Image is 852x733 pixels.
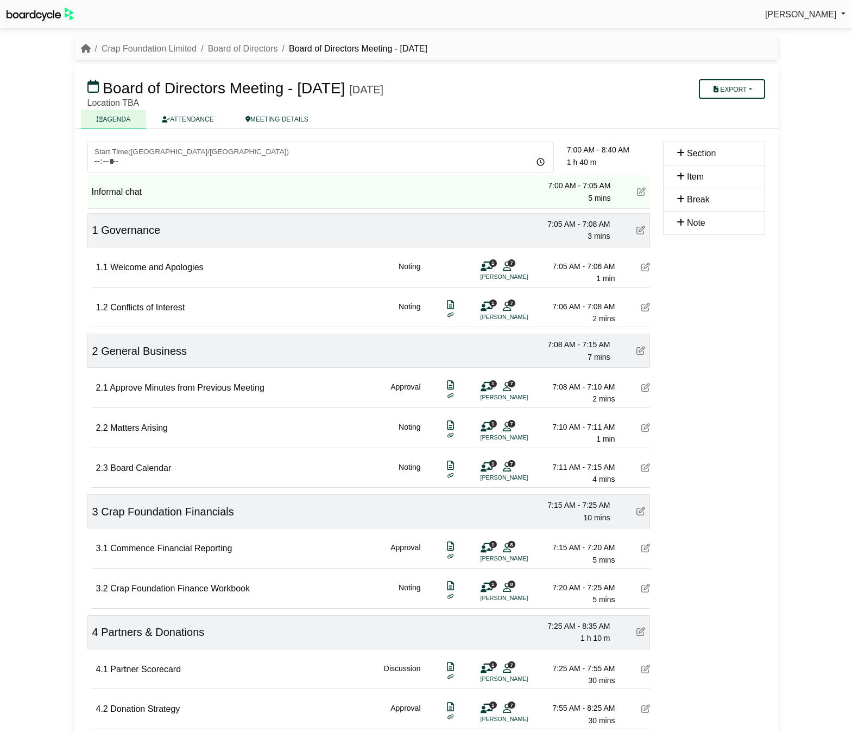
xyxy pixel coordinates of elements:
[539,582,615,594] div: 7:20 AM - 7:25 AM
[508,581,515,588] span: 8
[101,626,204,638] span: Partners & Donations
[481,554,562,563] li: [PERSON_NAME]
[481,594,562,603] li: [PERSON_NAME]
[96,263,108,272] span: 1.1
[535,180,611,192] div: 7:00 AM - 7:05 AM
[508,299,515,307] span: 7
[687,218,705,227] span: Note
[592,475,615,483] span: 4 mins
[489,299,497,307] span: 1
[384,662,421,687] div: Discussion
[102,44,197,53] a: Crap Foundation Limited
[81,42,427,56] nav: breadcrumb
[534,620,610,632] div: 7:25 AM - 8:35 AM
[110,263,203,272] span: Welcome and Apologies
[110,303,185,312] span: Conflicts of Interest
[481,272,562,282] li: [PERSON_NAME]
[596,435,615,443] span: 1 min
[567,158,596,167] span: 1 h 40 m
[96,423,108,432] span: 2.2
[539,662,615,674] div: 7:25 AM - 7:55 AM
[588,194,610,202] span: 5 mins
[110,544,232,553] span: Commence Financial Reporting
[508,541,515,548] span: 8
[534,339,610,350] div: 7:08 AM - 7:15 AM
[101,224,160,236] span: Governance
[580,634,610,642] span: 1 h 10 m
[481,674,562,684] li: [PERSON_NAME]
[481,473,562,482] li: [PERSON_NAME]
[699,79,765,99] button: Export
[588,716,615,725] span: 30 mins
[481,313,562,322] li: [PERSON_NAME]
[539,301,615,313] div: 7:06 AM - 7:08 AM
[508,460,515,467] span: 7
[489,702,497,709] span: 1
[87,98,140,107] span: Location TBA
[399,421,420,445] div: Noting
[390,541,420,566] div: Approval
[110,704,180,713] span: Donation Strategy
[110,463,171,473] span: Board Calendar
[583,513,610,522] span: 10 mins
[687,149,716,158] span: Section
[96,303,108,312] span: 1.2
[399,582,420,606] div: Noting
[489,460,497,467] span: 1
[539,541,615,553] div: 7:15 AM - 7:20 AM
[7,8,74,21] img: BoardcycleBlackGreen-aaafeed430059cb809a45853b8cf6d952af9d84e6e89e1f1685b34bfd5cb7d64.svg
[96,383,108,392] span: 2.1
[588,232,610,240] span: 3 mins
[588,353,610,361] span: 7 mins
[110,584,250,593] span: Crap Foundation Finance Workbook
[765,8,845,22] a: [PERSON_NAME]
[92,224,98,236] span: 1
[110,383,264,392] span: Approve Minutes from Previous Meeting
[539,702,615,714] div: 7:55 AM - 8:25 AM
[399,461,420,486] div: Noting
[92,626,98,638] span: 4
[539,381,615,393] div: 7:08 AM - 7:10 AM
[765,10,837,19] span: [PERSON_NAME]
[687,172,704,181] span: Item
[96,704,108,713] span: 4.2
[399,260,420,285] div: Noting
[508,420,515,427] span: 7
[508,259,515,266] span: 7
[146,110,229,129] a: ATTENDANCE
[208,44,278,53] a: Board of Directors
[92,345,98,357] span: 2
[278,42,427,56] li: Board of Directors Meeting - [DATE]
[508,702,515,709] span: 7
[399,301,420,325] div: Noting
[489,380,497,387] span: 1
[489,581,497,588] span: 1
[592,556,615,564] span: 5 mins
[534,218,610,230] div: 7:05 AM - 7:08 AM
[390,381,420,405] div: Approval
[508,380,515,387] span: 7
[110,665,181,674] span: Partner Scorecard
[592,314,615,323] span: 2 mins
[687,195,710,204] span: Break
[489,420,497,427] span: 1
[481,393,562,402] li: [PERSON_NAME]
[349,83,383,96] div: [DATE]
[588,676,615,685] span: 30 mins
[539,421,615,433] div: 7:10 AM - 7:11 AM
[539,260,615,272] div: 7:05 AM - 7:06 AM
[96,584,108,593] span: 3.2
[230,110,324,129] a: MEETING DETAILS
[508,661,515,668] span: 7
[101,345,187,357] span: General Business
[481,715,562,724] li: [PERSON_NAME]
[489,259,497,266] span: 1
[592,595,615,604] span: 5 mins
[592,394,615,403] span: 2 mins
[390,702,420,726] div: Approval
[96,665,108,674] span: 4.1
[92,187,142,196] span: Informal chat
[81,110,147,129] a: AGENDA
[489,661,497,668] span: 1
[110,423,168,432] span: Matters Arising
